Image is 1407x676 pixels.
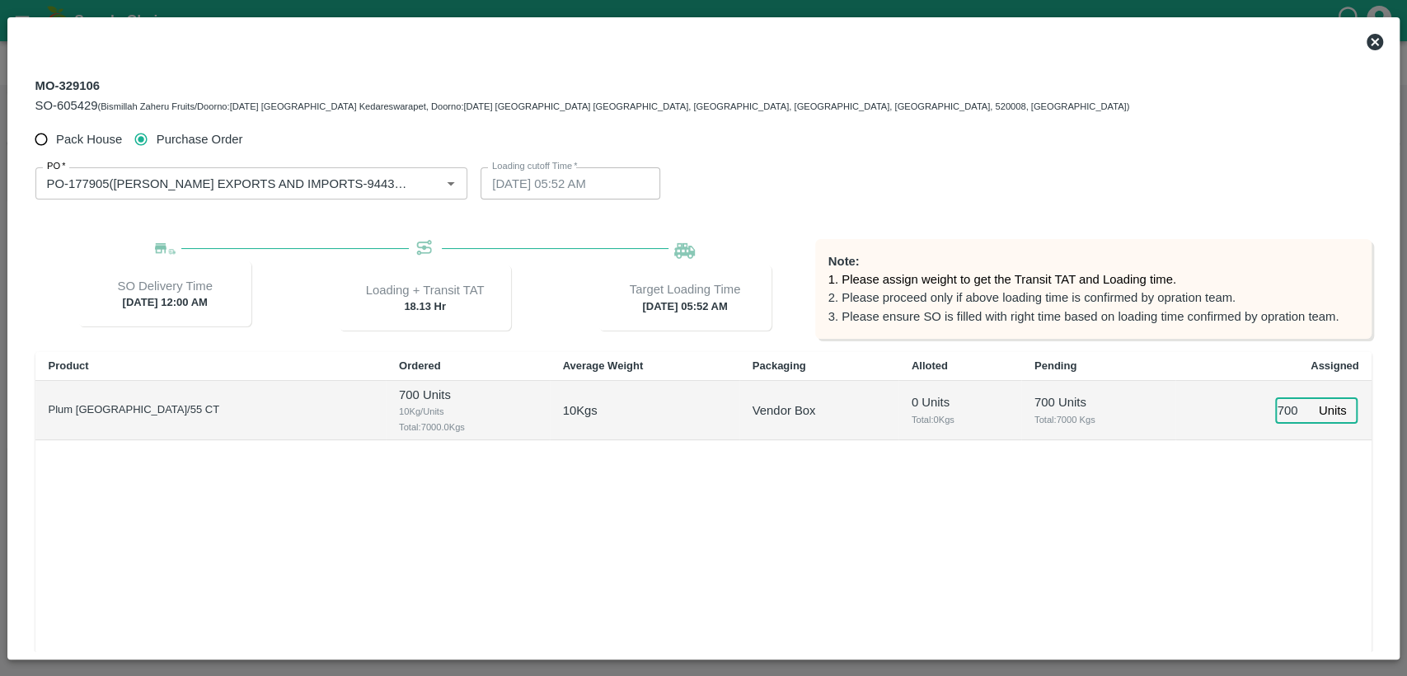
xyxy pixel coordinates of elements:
span: Pack House [56,130,122,148]
div: 18.13 Hr [339,265,512,331]
input: Choose date, selected date is Sep 22, 2025 [481,167,649,199]
span: Purchase Order [157,130,243,148]
b: Average Weight [563,359,644,372]
b: Product [49,359,89,372]
p: 0 Units [912,393,1008,411]
p: SO Delivery Time [117,277,212,295]
img: Transit [415,239,435,260]
span: SO-605429 [35,99,98,112]
input: Select PO [40,172,415,194]
p: Loading + Transit TAT [366,281,485,299]
p: 700 Units [399,386,537,404]
span: Total: 7000 Kgs [1034,412,1163,427]
input: 0 [1275,398,1311,424]
p: Vendor Box [753,401,816,420]
button: Open [440,172,462,194]
div: [DATE] 05:52 AM [598,265,772,331]
b: Note: [828,255,860,268]
p: 3. Please ensure SO is filled with right time based on loading time confirmed by opration team. [828,307,1359,326]
b: Alloted [912,359,948,372]
p: Target Loading Time [630,280,741,298]
label: PO [47,160,66,173]
p: 1. Please assign weight to get the Transit TAT and Loading time. [828,270,1359,289]
p: 10 Kgs [563,401,598,420]
p: Units [1319,401,1347,420]
td: Plum [GEOGRAPHIC_DATA]/55 CT [35,381,386,440]
b: Pending [1034,359,1076,372]
b: Packaging [753,359,806,372]
span: Total: 0 Kgs [912,412,1008,427]
div: [DATE] 12:00 AM [78,261,251,326]
p: 2. Please proceed only if above loading time is confirmed by opration team. [828,289,1359,307]
img: Delivery [155,243,176,256]
p: 700 Units [1034,393,1163,411]
b: Assigned [1311,359,1359,372]
span: 10 Kg/Units [399,404,537,419]
label: Loading cutoff Time [492,160,578,173]
span: Total: 7000.0 Kgs [399,420,537,434]
b: Ordered [399,359,441,372]
div: MO-329106 [35,75,1130,115]
img: Loading [674,239,695,259]
div: (Bismillah Zaheru Fruits/Doorno:[DATE] [GEOGRAPHIC_DATA] Kedareswarapet, Doorno:[DATE] [GEOGRAPHI... [35,96,1130,115]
